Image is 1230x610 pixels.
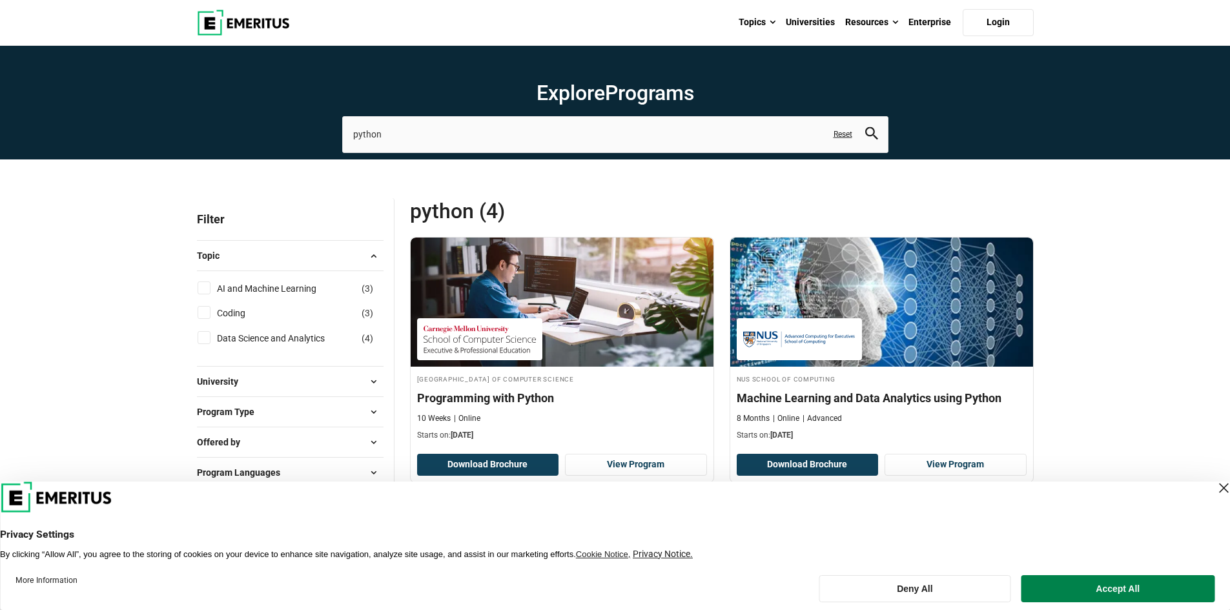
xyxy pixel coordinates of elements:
[365,333,370,343] span: 4
[865,127,878,142] button: search
[217,331,351,345] a: Data Science and Analytics
[770,431,793,440] span: [DATE]
[410,198,722,224] span: python (4)
[737,373,1027,384] h4: NUS School of Computing
[605,81,694,105] span: Programs
[197,405,265,419] span: Program Type
[362,306,373,320] span: ( )
[417,373,707,384] h4: [GEOGRAPHIC_DATA] of Computer Science
[197,435,251,449] span: Offered by
[417,390,707,406] h4: Programming with Python
[424,325,536,354] img: Carnegie Mellon University School of Computer Science
[411,238,713,448] a: Data Science and Analytics Course by Carnegie Mellon University School of Computer Science - Octo...
[737,430,1027,441] p: Starts on:
[365,283,370,294] span: 3
[417,430,707,441] p: Starts on:
[342,80,888,106] h1: Explore
[217,306,271,320] a: Coding
[197,432,384,452] button: Offered by
[565,454,707,476] a: View Program
[197,374,249,389] span: University
[197,249,230,263] span: Topic
[417,413,451,424] p: 10 Weeks
[454,413,480,424] p: Online
[197,198,384,240] p: Filter
[362,331,373,345] span: ( )
[365,308,370,318] span: 3
[737,454,879,476] button: Download Brochure
[197,372,384,391] button: University
[803,413,842,424] p: Advanced
[197,465,291,480] span: Program Languages
[737,390,1027,406] h4: Machine Learning and Data Analytics using Python
[730,238,1033,448] a: Data Science and Analytics Course by NUS School of Computing - September 30, 2025 NUS School of C...
[737,413,770,424] p: 8 Months
[217,281,342,296] a: AI and Machine Learning
[865,130,878,143] a: search
[834,129,852,140] a: Reset search
[730,238,1033,367] img: Machine Learning and Data Analytics using Python | Online Data Science and Analytics Course
[417,454,559,476] button: Download Brochure
[197,246,384,265] button: Topic
[197,463,384,482] button: Program Languages
[743,325,856,354] img: NUS School of Computing
[362,281,373,296] span: ( )
[773,413,799,424] p: Online
[963,9,1034,36] a: Login
[451,431,473,440] span: [DATE]
[197,402,384,422] button: Program Type
[411,238,713,367] img: Programming with Python | Online Data Science and Analytics Course
[342,116,888,152] input: search-page
[885,454,1027,476] a: View Program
